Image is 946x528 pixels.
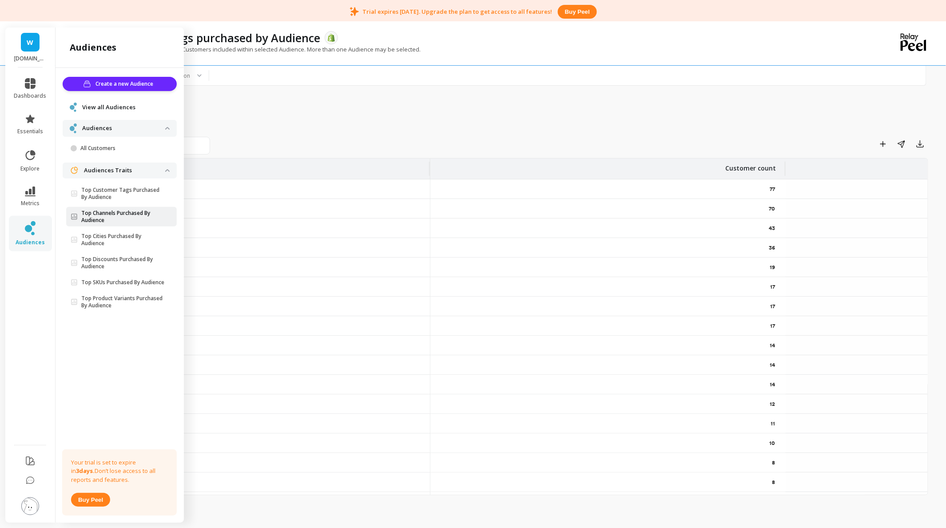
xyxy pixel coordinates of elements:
[21,497,39,515] img: profile picture
[769,440,777,447] p: 10
[17,128,43,135] span: essentials
[81,210,165,224] p: Top Channels Purchased By Audience
[70,103,77,112] img: navigation item icon
[14,55,47,62] p: Wain.cr
[770,264,777,271] p: 19
[81,187,165,201] p: Top Customer Tags Purchased By Audience
[70,166,79,175] img: navigation item icon
[770,322,777,330] p: 17
[76,467,95,475] strong: 3 days.
[80,145,165,152] p: All Customers
[14,92,47,99] span: dashboards
[84,166,165,175] p: Audiences Traits
[16,239,45,246] span: audiences
[725,159,776,173] p: Customer count
[21,165,40,172] span: explore
[21,200,40,207] span: metrics
[81,233,165,247] p: Top Cities Purchased By Audience
[96,79,156,88] span: Create a new Audience
[75,45,421,53] p: Top Customer Tags purchased by Customers included within selected Audience. More than one Audienc...
[558,5,597,19] button: Buy peel
[770,361,777,369] p: 14
[770,381,777,388] p: 14
[770,186,777,193] p: 77
[165,169,170,172] img: down caret icon
[771,420,777,427] p: 11
[772,459,777,466] p: 8
[90,30,320,45] p: Top Customer Tags purchased by Audience
[770,303,777,310] p: 17
[81,295,165,309] p: Top Product Variants Purchased By Audience
[71,458,168,484] p: Your trial is set to expire in Don’t lose access to all reports and features.
[63,77,177,91] button: Create a new Audience
[769,225,777,232] p: 43
[70,41,116,54] h2: audiences
[82,103,135,112] span: View all Audiences
[81,256,165,270] p: Top Discounts Purchased By Audience
[770,401,777,408] p: 12
[327,34,335,42] img: api.shopify.svg
[71,493,110,507] button: Buy peel
[769,205,777,212] p: 70
[770,342,777,349] p: 14
[770,283,777,290] p: 17
[165,127,170,130] img: down caret icon
[362,8,552,16] p: Trial expires [DATE]. Upgrade the plan to get access to all features!
[81,279,164,286] p: Top SKUs Purchased By Audience
[27,37,34,48] span: W
[769,244,777,251] p: 36
[82,124,165,133] p: Audiences
[772,479,777,486] p: 8
[70,123,77,133] img: navigation item icon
